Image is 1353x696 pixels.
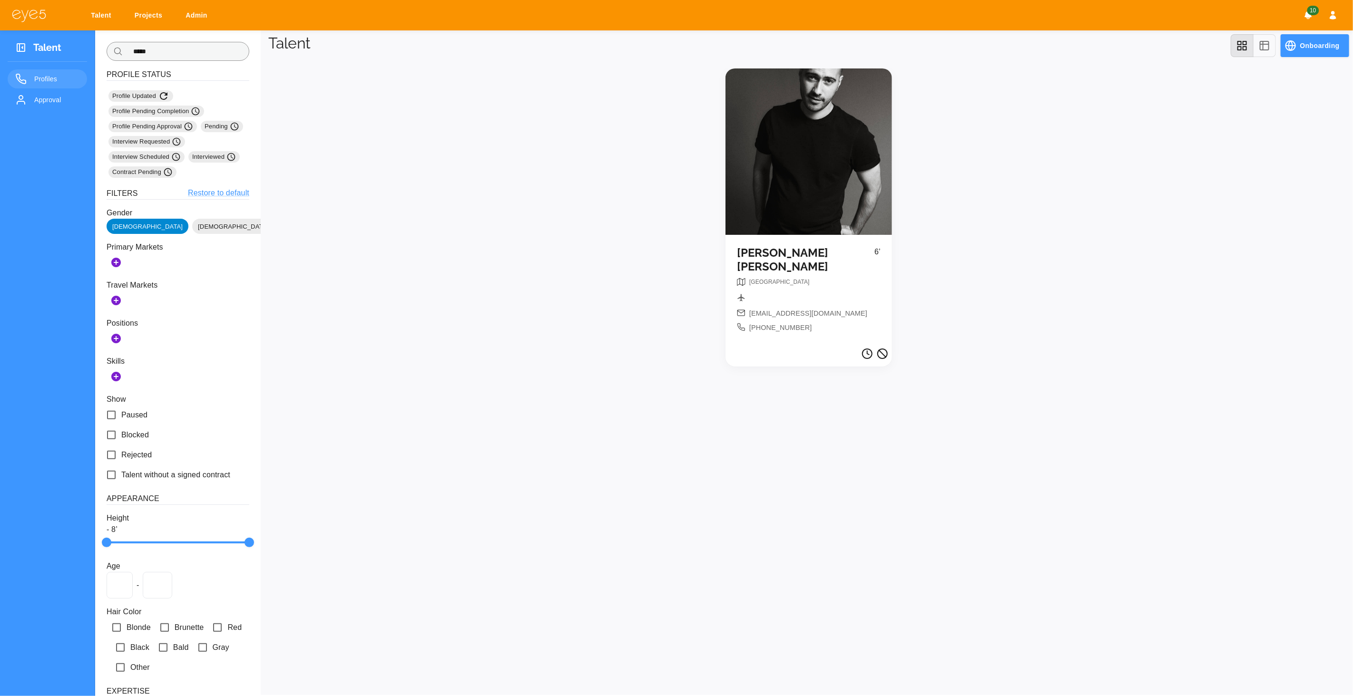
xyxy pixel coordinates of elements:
p: 6’ [874,246,881,278]
p: Gender [107,207,249,219]
p: - 8’ [107,524,249,535]
span: Brunette [175,622,204,633]
p: Hair Color [107,606,249,618]
span: Interviewed [192,152,236,162]
span: Black [130,642,149,653]
h1: Talent [268,34,311,52]
a: [PERSON_NAME] [PERSON_NAME]6’breadcrumb[EMAIL_ADDRESS][DOMAIN_NAME][PHONE_NUMBER] [726,68,892,344]
span: Blonde [127,622,151,633]
button: Notifications [1300,7,1317,24]
p: Travel Markets [107,280,249,291]
button: Onboarding [1281,34,1349,57]
div: Pending [201,121,243,132]
p: Positions [107,318,249,329]
a: Approval [8,90,87,109]
span: Profile Pending Approval [112,122,193,131]
span: Profiles [34,73,79,85]
div: Profile Pending Approval [108,121,197,132]
h5: [PERSON_NAME] [PERSON_NAME] [737,246,874,274]
div: Interview Requested [108,136,185,147]
span: Approval [34,94,79,106]
div: [DEMOGRAPHIC_DATA] [107,219,188,234]
div: Contract Pending [108,166,176,178]
span: Contract Pending [112,167,173,177]
span: [PHONE_NUMBER] [749,323,812,333]
p: Age [107,561,249,572]
span: Paused [121,409,147,421]
span: [DEMOGRAPHIC_DATA] [192,222,274,232]
a: Talent [85,7,121,24]
div: Interviewed [188,151,240,163]
h6: Profile Status [107,68,249,81]
h6: Appearance [107,493,249,505]
span: Other [130,662,150,673]
span: Profile Pending Completion [112,106,200,116]
a: Profiles [8,69,87,88]
button: Add Skills [107,367,126,386]
div: view [1231,34,1276,57]
div: Profile Updated [108,90,173,102]
h3: Talent [33,42,61,57]
span: Bald [173,642,189,653]
span: Interview Scheduled [112,152,181,162]
button: Add Markets [107,253,126,272]
nav: breadcrumb [749,278,810,290]
p: Height [107,512,249,524]
button: Add Secondary Markets [107,291,126,310]
div: Interview Scheduled [108,151,185,163]
span: Rejected [121,449,152,461]
span: Profile Updated [112,90,169,102]
span: Interview Requested [112,137,181,146]
span: - [137,580,139,591]
div: [DEMOGRAPHIC_DATA] [192,219,274,234]
p: Show [107,394,249,405]
span: Blocked [121,429,149,441]
span: 10 [1307,6,1319,15]
span: Red [227,622,242,633]
button: grid [1231,34,1254,57]
div: Profile Pending Completion [108,106,204,117]
p: Skills [107,356,249,367]
span: Talent without a signed contract [121,469,230,481]
h6: Filters [107,187,138,199]
button: Add Positions [107,329,126,348]
a: Admin [179,7,217,24]
a: Projects [128,7,172,24]
p: Primary Markets [107,242,249,253]
button: table [1253,34,1276,57]
span: [DEMOGRAPHIC_DATA] [107,222,188,232]
span: Pending [205,122,239,131]
span: [GEOGRAPHIC_DATA] [749,279,810,285]
img: eye5 [11,9,47,22]
span: [EMAIL_ADDRESS][DOMAIN_NAME] [749,309,867,319]
span: Gray [213,642,229,653]
a: Restore to default [188,187,249,199]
